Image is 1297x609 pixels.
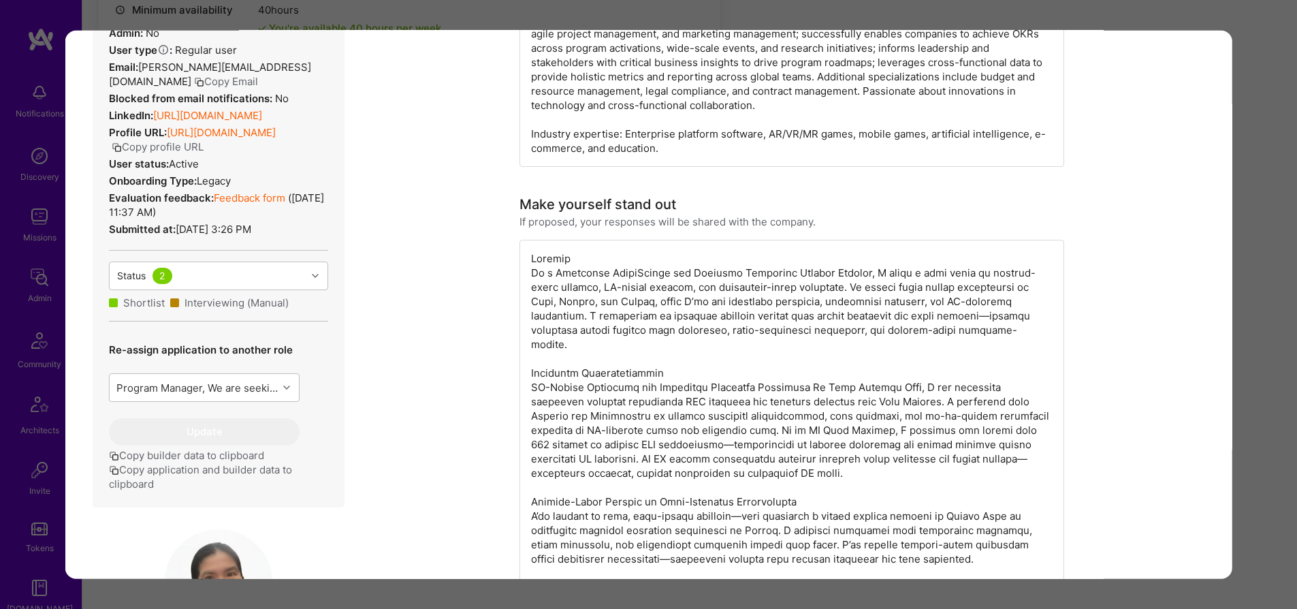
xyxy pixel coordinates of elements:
strong: User type : [108,44,172,57]
i: icon Copy [111,142,121,153]
div: 2 [152,268,172,284]
strong: Submitted at: [108,223,175,236]
div: ( [DATE] 11:37 AM ) [108,191,327,219]
div: No [108,91,288,106]
div: Shortlist [123,296,164,310]
div: Senior Program Manager and Certified ScrumMaster with 13+ years of expertise in program managemen... [519,1,1064,167]
span: legacy [196,174,230,187]
strong: Admin: [108,27,142,40]
strong: Evaluation feedback: [108,191,213,204]
i: Help [157,44,169,56]
div: modal [65,31,1232,579]
i: icon Copy [108,451,118,461]
strong: Onboarding Type: [108,174,196,187]
strong: LinkedIn: [108,109,153,122]
div: No [108,26,159,40]
span: [PERSON_NAME][EMAIL_ADDRESS][DOMAIN_NAME] [108,61,310,88]
i: icon Copy [108,465,118,475]
a: [URL][DOMAIN_NAME] [153,109,261,122]
i: icon Chevron [311,272,318,279]
button: Copy application and builder data to clipboard [108,463,327,491]
strong: Profile URL: [108,126,166,139]
span: Active [168,157,198,170]
button: Update [108,418,299,446]
strong: Blocked from email notifications: [108,92,274,105]
p: Re-assign application to another role [108,343,299,357]
div: Status [116,268,145,283]
button: Copy Email [193,74,257,89]
button: Copy builder data to clipboard [108,448,263,463]
div: Program Manager, We are seeking a Strategic Program manager to partner directly with leadership a... [116,380,278,394]
a: Feedback form [213,191,285,204]
i: icon Copy [193,77,204,87]
button: Copy profile URL [111,140,203,154]
span: [DATE] 3:26 PM [175,223,251,236]
strong: Email: [108,61,138,74]
div: Regular user [108,43,236,57]
div: Interviewing (Manual) [184,296,288,310]
div: Make yourself stand out [519,194,676,215]
a: [URL][DOMAIN_NAME] [166,126,275,139]
div: If proposed, your responses will be shared with the company. [519,215,816,229]
strong: User status: [108,157,168,170]
i: icon Chevron [283,384,289,391]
